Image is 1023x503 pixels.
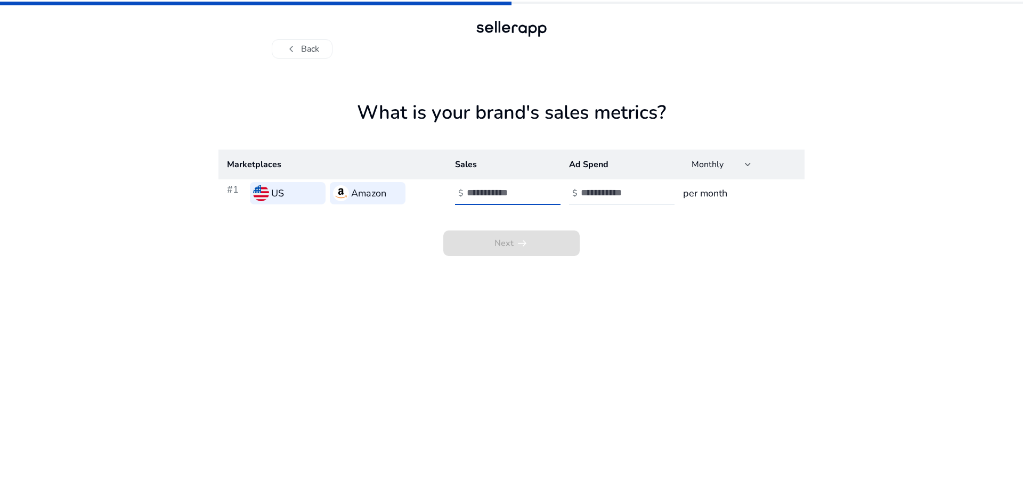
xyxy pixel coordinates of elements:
[692,159,724,170] span: Monthly
[271,186,284,201] h3: US
[561,150,675,179] th: Ad Spend
[218,150,446,179] th: Marketplaces
[253,185,269,201] img: us.svg
[446,150,561,179] th: Sales
[351,186,386,201] h3: Amazon
[227,182,246,204] h3: #1
[458,188,464,199] h4: $
[272,39,332,59] button: chevron_leftBack
[285,43,298,55] span: chevron_left
[683,186,796,201] h3: per month
[218,101,805,150] h1: What is your brand's sales metrics?
[572,188,578,199] h4: $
